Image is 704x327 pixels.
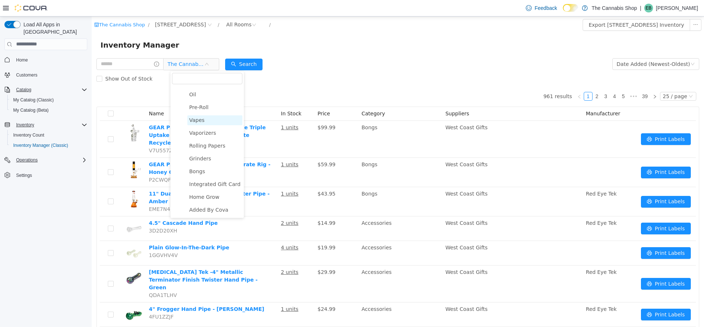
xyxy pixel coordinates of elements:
span: Vapes [96,99,151,109]
span: QDA1TLHV [57,276,85,282]
div: Date Added (Newest-Oldest) [525,42,598,53]
span: Added By Cova [96,189,151,198]
i: icon: down [599,45,603,51]
div: Ellen Bubb [644,4,653,12]
a: 1 [492,76,500,84]
button: icon: printerPrint Labels [549,292,599,304]
span: Home Grow [96,176,151,186]
img: Plain Glow-In-The-Dark Pipe hero shot [33,227,51,246]
a: My Catalog (Beta) [10,106,52,115]
img: Cova [15,4,48,12]
button: Inventory [1,120,90,130]
nav: Complex example [4,52,87,200]
button: Inventory Count [7,130,90,140]
div: All Rooms [135,3,160,14]
li: 5 [527,75,536,84]
span: Red Eye Tek [494,290,525,296]
td: Accessories [267,224,351,249]
td: Accessories [267,249,351,286]
a: My Catalog (Classic) [10,96,57,104]
p: | [640,4,641,12]
button: Settings [1,170,90,180]
img: Red Eye Tek -4" Metallic Terminator Finish Twister Hand Pipe - Green hero shot [33,252,51,270]
img: 4" Frogger Hand Pipe - Jade Green hero shot [33,289,51,307]
img: 11" Dual Chamber Skull Perc Water Pipe - Amber hero shot [33,174,51,192]
span: My Catalog (Classic) [10,96,87,104]
button: My Catalog (Beta) [7,105,90,115]
button: Home [1,55,90,65]
span: Inventory Count [13,132,44,138]
span: $59.99 [226,145,244,151]
button: Operations [1,155,90,165]
span: Pre-Roll [96,86,151,96]
span: West Coast Gifts [354,204,396,209]
span: Vaporizers [96,112,151,122]
li: Next 5 Pages [536,75,548,84]
span: Home [13,55,87,64]
span: P2CWQFEH [57,160,86,166]
u: 1 units [189,174,207,180]
span: $19.99 [226,228,244,234]
span: West Coast Gifts [354,174,396,180]
u: 1 units [189,108,207,114]
span: Show Out of Stock [11,59,64,65]
i: icon: info-circle [62,45,67,50]
li: Next Page [559,75,568,84]
span: Inventory Manager (Classic) [10,141,87,150]
i: icon: left [485,78,490,82]
i: icon: shop [3,6,7,11]
span: $99.99 [226,108,244,114]
a: GEAR Premium® 10" Crystal Glide Triple Uptake Dual Chamber Concentrate Recycler - Smoke [57,108,174,129]
li: 2 [501,75,510,84]
span: Oil [98,75,104,81]
a: [MEDICAL_DATA] Tek -4" Metallic Terminator Finish Twister Hand Pipe - Green [57,253,166,274]
span: Vapes [98,101,113,107]
a: 3 [510,76,518,84]
span: ••• [536,75,548,84]
span: / [56,5,58,11]
u: 4 units [189,228,207,234]
span: Suppliers [354,94,378,100]
img: GEAR Premium® 10" Crystal Glide Triple Uptake Dual Chamber Concentrate Recycler - Smoke hero shot [33,107,51,126]
span: Manufacturer [494,94,529,100]
a: 4 [519,76,527,84]
span: Settings [13,170,87,179]
a: GEAR Premium® 6" Bee Concentrate Rig - Honey Gold [57,145,179,159]
button: icon: printerPrint Labels [549,206,599,218]
li: 4 [518,75,527,84]
a: Settings [13,171,35,180]
span: / [126,5,128,11]
span: Pre-Roll [98,88,117,94]
span: V7U557ZD [57,131,85,137]
li: 961 results [452,75,480,84]
button: Inventory Manager (Classic) [7,140,90,151]
span: My Catalog (Beta) [10,106,87,115]
span: Red Eye Tek [494,174,525,180]
span: The Cannabis Shop [76,42,113,53]
button: Operations [13,156,41,164]
u: 1 units [189,145,207,151]
span: Feedback [535,4,557,12]
li: 3 [510,75,518,84]
span: West Coast Gifts [354,290,396,296]
span: Operations [13,156,87,164]
u: 2 units [189,253,207,259]
button: icon: ellipsis [598,3,610,14]
a: icon: shopThe Cannabis Shop [3,5,53,11]
button: icon: printerPrint Labels [549,150,599,162]
a: Plain Glow-In-The-Dark Pipe [57,228,137,234]
button: icon: printerPrint Labels [549,117,599,129]
span: My Catalog (Classic) [13,97,54,103]
span: EB [646,4,652,12]
a: 5 [528,76,536,84]
i: icon: down [597,78,601,83]
span: Grinders [98,139,120,145]
span: Category [270,94,293,100]
span: West Coast Gifts [354,228,396,234]
p: The Cannabis Shop [591,4,637,12]
span: Inventory [16,122,34,128]
span: $43.95 [226,174,244,180]
input: filter select [80,56,151,68]
a: Inventory Manager (Classic) [10,141,71,150]
span: Inventory Manager (Classic) [13,142,68,148]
